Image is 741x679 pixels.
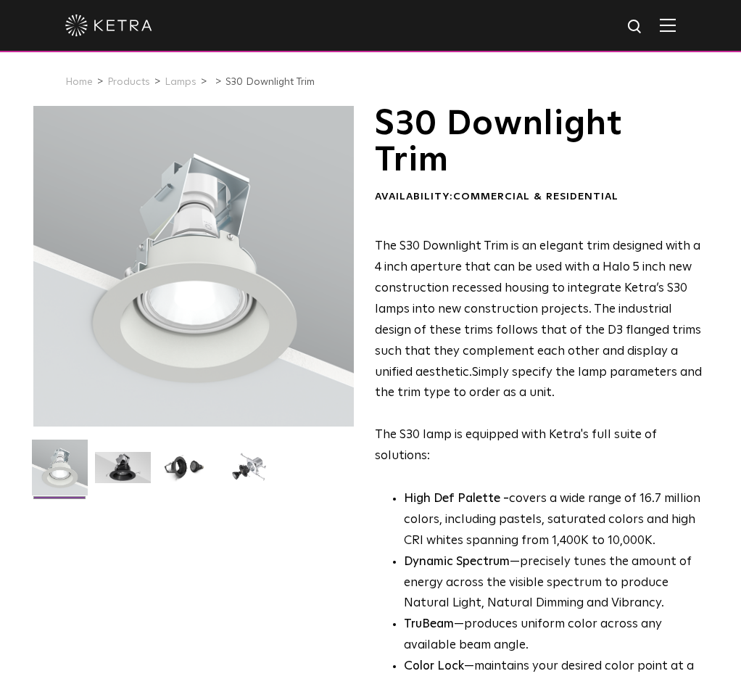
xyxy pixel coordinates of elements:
img: S30 Halo Downlight_Exploded_Black [221,452,277,494]
strong: Color Lock [404,660,464,672]
span: Simply specify the lamp parameters and the trim type to order as a unit.​ [375,366,702,400]
img: S30 Halo Downlight_Hero_Black_Gradient [95,452,151,494]
p: covers a wide range of 16.7 million colors, including pastels, saturated colors and high CRI whit... [404,489,703,552]
img: ketra-logo-2019-white [65,15,152,36]
img: search icon [626,18,645,36]
img: S30-DownlightTrim-2021-Web-Square [32,440,88,506]
img: Hamburger%20Nav.svg [660,18,676,32]
h1: S30 Downlight Trim [375,106,703,179]
p: The S30 lamp is equipped with Ketra's full suite of solutions: [375,236,703,467]
a: S30 Downlight Trim [225,77,315,87]
li: —produces uniform color across any available beam angle. [404,614,703,657]
img: S30 Halo Downlight_Table Top_Black [158,452,214,494]
a: Home [65,77,93,87]
span: The S30 Downlight Trim is an elegant trim designed with a 4 inch aperture that can be used with a... [375,240,701,378]
span: Commercial & Residential [453,192,618,202]
a: Lamps [165,77,196,87]
strong: Dynamic Spectrum [404,556,510,568]
strong: High Def Palette - [404,493,509,505]
li: —precisely tunes the amount of energy across the visible spectrum to produce Natural Light, Natur... [404,552,703,615]
div: Availability: [375,190,703,205]
strong: TruBeam [404,618,454,630]
a: Products [107,77,150,87]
